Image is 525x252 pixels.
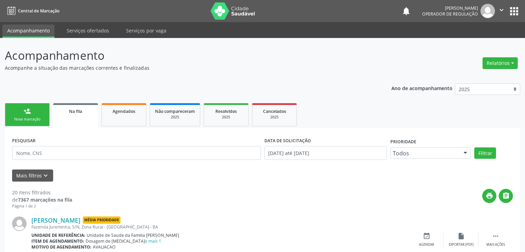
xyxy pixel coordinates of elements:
[423,232,430,240] i: event_available
[93,244,116,250] span: AVALIACAO
[145,238,161,244] a: e mais 1
[12,135,36,146] label: PESQUISAR
[12,169,53,182] button: Mais filtroskeyboard_arrow_down
[18,8,59,14] span: Central de Marcação
[2,25,55,38] a: Acompanhamento
[401,6,411,16] button: notifications
[390,137,416,147] label: Prioridade
[480,4,495,18] img: img
[5,47,366,64] p: Acompanhamento
[264,146,387,160] input: Selecione um intervalo
[419,242,434,247] div: Agendar
[483,57,518,69] button: Relatórios
[492,232,499,240] i: 
[10,117,45,122] div: Nova marcação
[495,4,508,18] button: 
[121,25,171,37] a: Serviços por vaga
[449,242,474,247] div: Exportar (PDF)
[502,192,510,200] i: 
[422,11,478,17] span: Operador de regulação
[457,232,465,240] i: insert_drive_file
[12,189,72,196] div: 20 itens filtrados
[83,216,120,224] span: Média Prioridade
[12,203,72,209] div: Página 1 de 2
[86,238,161,244] span: Dosagem de [MEDICAL_DATA]
[498,6,505,14] i: 
[155,115,195,120] div: 2025
[5,5,59,17] a: Central de Marcação
[508,5,520,17] button: apps
[69,108,82,114] span: Na fila
[486,242,505,247] div: Mais ações
[12,196,72,203] div: de
[31,238,84,244] b: Item de agendamento:
[113,108,135,114] span: Agendados
[263,108,286,114] span: Cancelados
[12,216,27,231] img: img
[422,5,478,11] div: [PERSON_NAME]
[31,244,91,250] b: Motivo de agendamento:
[499,189,513,203] button: 
[62,25,114,37] a: Serviços ofertados
[486,192,493,200] i: print
[209,115,243,120] div: 2025
[5,64,366,71] p: Acompanhe a situação das marcações correntes e finalizadas
[474,147,496,159] button: Filtrar
[42,172,49,180] i: keyboard_arrow_down
[264,135,311,146] label: DATA DE SOLICITAÇÃO
[18,196,72,203] strong: 7367 marcações na fila
[257,115,292,120] div: 2025
[482,189,496,203] button: print
[391,84,453,92] p: Ano de acompanhamento
[215,108,237,114] span: Resolvidos
[31,216,80,224] a: [PERSON_NAME]
[87,232,179,238] span: Unidade de Saude da Familia [PERSON_NAME]
[23,107,31,115] div: person_add
[12,146,261,160] input: Nome, CNS
[155,108,195,114] span: Não compareceram
[393,150,457,157] span: Todos
[31,224,409,230] div: Fazenda Jureminha, S/N, Zona Rural - [GEOGRAPHIC_DATA] - BA
[31,232,85,238] b: Unidade de referência:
